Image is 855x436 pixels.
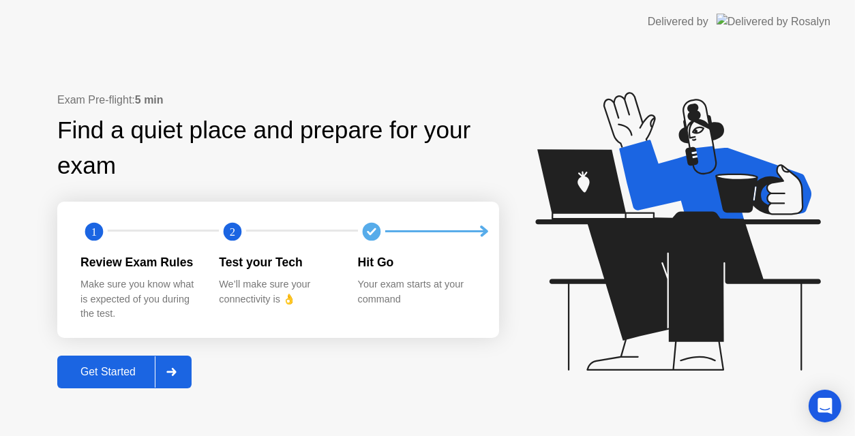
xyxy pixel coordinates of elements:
div: Get Started [61,366,155,378]
div: Find a quiet place and prepare for your exam [57,112,499,185]
img: Delivered by Rosalyn [717,14,830,29]
div: We’ll make sure your connectivity is 👌 [219,277,335,307]
button: Get Started [57,356,192,388]
text: 1 [91,225,97,238]
div: Open Intercom Messenger [809,390,841,422]
text: 2 [230,225,235,238]
div: Make sure you know what is expected of you during the test. [80,277,197,322]
div: Hit Go [358,253,475,271]
b: 5 min [135,94,164,106]
div: Your exam starts at your command [358,277,475,307]
div: Test your Tech [219,253,335,271]
div: Delivered by [648,14,708,30]
div: Exam Pre-flight: [57,92,499,108]
div: Review Exam Rules [80,253,197,271]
